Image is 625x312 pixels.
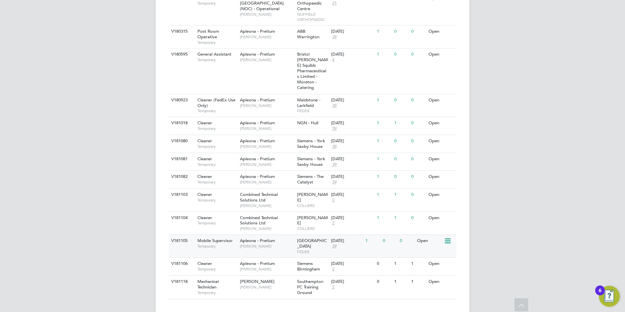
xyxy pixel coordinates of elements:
div: 1 [375,26,392,38]
div: V181105 [170,235,193,247]
span: ABB Warrington [297,28,319,40]
div: Open [427,26,455,38]
span: [PERSON_NAME] [240,34,294,40]
span: Apleona - Pretium [240,97,275,103]
div: 0 [393,153,410,165]
span: Apleona - Pretium [240,28,275,34]
span: [PERSON_NAME] [240,162,294,167]
div: [DATE] [331,192,374,198]
div: Open [427,135,455,147]
span: Temporary [197,126,237,131]
div: V180923 [170,94,193,106]
div: 0 [410,171,427,183]
span: FEDEX [297,249,328,254]
div: 0 [393,94,410,106]
div: 0 [375,258,392,270]
div: 6 [599,290,601,299]
span: Apleona - Pretium [240,238,275,243]
div: 1 [393,276,410,288]
span: NGN - Hull [297,120,318,126]
span: Temporary [197,40,237,45]
span: [PERSON_NAME] [240,267,294,272]
span: 39 [331,103,338,109]
div: V181080 [170,135,193,147]
span: 2 [331,267,335,272]
span: Apleona - Pretium [240,51,275,57]
div: [DATE] [331,174,374,180]
div: Open [427,276,455,288]
div: 0 [393,171,410,183]
span: [PERSON_NAME] [240,180,294,185]
div: V180595 [170,48,193,61]
div: 1 [410,258,427,270]
span: 39 [331,162,338,167]
div: 0 [393,135,410,147]
span: [PERSON_NAME] [297,192,328,203]
span: 39 [331,144,338,149]
span: [PERSON_NAME] [240,103,294,108]
div: [DATE] [331,261,374,267]
span: Maidstone - Larkfield [297,97,320,108]
div: 0 [393,26,410,38]
span: Temporary [197,198,237,203]
span: Post Room Operative [197,28,219,40]
div: 1 [375,94,392,106]
span: [PERSON_NAME] [240,12,294,17]
div: [DATE] [331,279,374,285]
span: [PERSON_NAME] [297,215,328,226]
span: 39 [331,244,338,249]
div: Open [427,94,455,106]
span: Siemens - The Catalyst [297,174,324,185]
span: 21 [331,1,338,6]
span: [PERSON_NAME] [240,57,294,62]
span: Cleaner [197,215,212,220]
span: Apleona - Pretium [240,138,275,144]
div: 0 [410,189,427,201]
div: 1 [393,258,410,270]
span: Temporary [197,1,237,6]
span: Cleaner [197,192,212,197]
span: [PERSON_NAME] [240,144,294,149]
span: COLLIERS [297,226,328,231]
div: 1 [375,153,392,165]
div: Open [427,117,455,129]
div: [DATE] [331,97,374,103]
span: Temporary [197,244,237,249]
div: V181082 [170,171,193,183]
div: [DATE] [331,215,374,221]
div: 1 [393,212,410,224]
span: Temporary [197,267,237,272]
div: [DATE] [331,52,374,57]
span: 4 [331,57,335,63]
span: Temporary [197,180,237,185]
div: Open [427,48,455,61]
div: Open [427,258,455,270]
div: 1 [393,189,410,201]
span: Mechanical Technician [197,279,219,290]
div: [DATE] [331,120,374,126]
div: Open [415,235,444,247]
div: Open [427,212,455,224]
div: 0 [410,26,427,38]
div: [DATE] [331,238,362,244]
span: Cleaner [197,120,212,126]
div: V180315 [170,26,193,38]
span: Cleaner (FedEx Use Only) [197,97,235,108]
span: Southampton FC Training Ground [297,279,323,295]
span: NUFFIELD ORTHOPAEDIC [297,12,328,22]
span: Cleaner [197,174,212,179]
span: [PERSON_NAME] [240,285,294,290]
div: 0 [375,276,392,288]
div: 0 [410,48,427,61]
div: 1 [393,117,410,129]
span: General Assistant [197,51,231,57]
div: 1 [375,135,392,147]
div: Open [427,153,455,165]
div: [DATE] [331,156,374,162]
span: Cleaner [197,261,212,266]
span: [PERSON_NAME] [240,203,294,208]
span: Temporary [197,108,237,113]
div: 1 [375,117,392,129]
span: Combined Technical Solutions Ltd [240,192,278,203]
span: Temporary [197,290,237,295]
